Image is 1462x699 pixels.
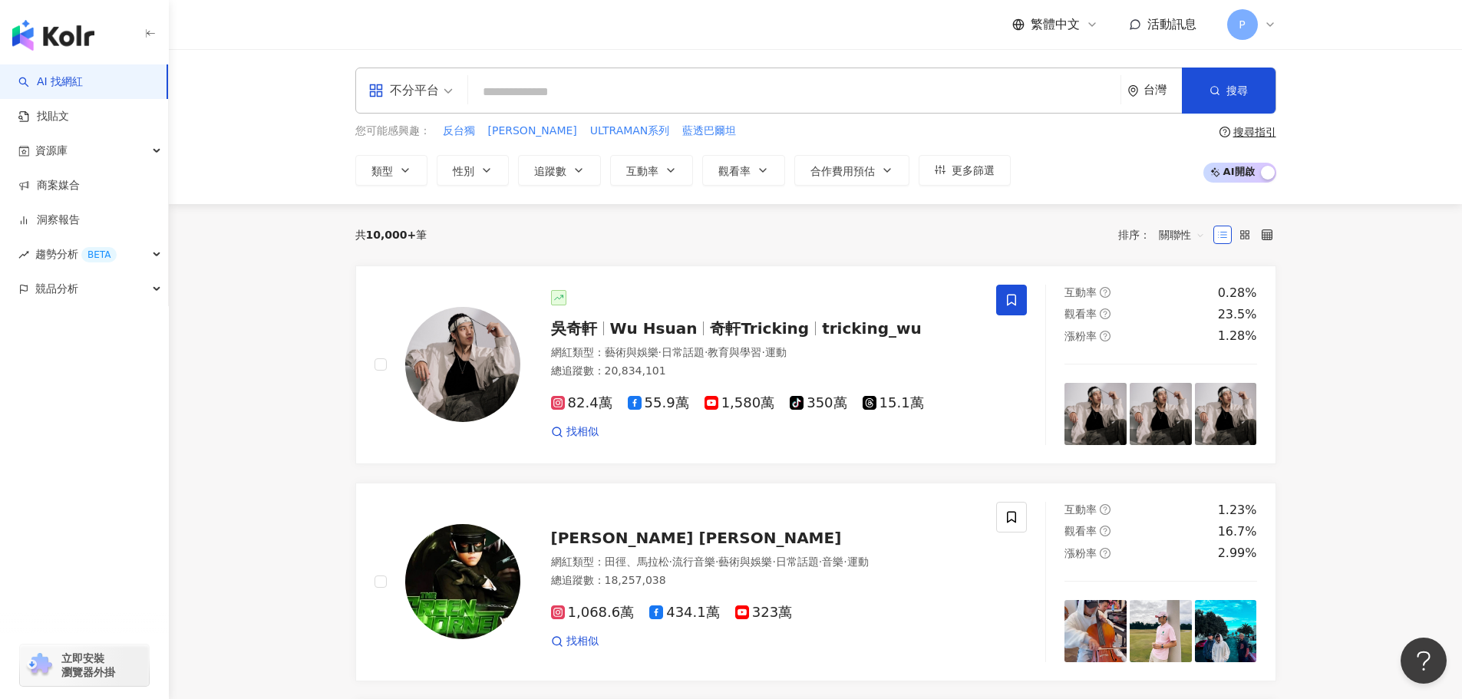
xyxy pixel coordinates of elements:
[1064,330,1097,342] span: 漲粉率
[761,346,764,358] span: ·
[551,345,979,361] div: 網紅類型 ：
[1064,286,1097,298] span: 互動率
[708,346,761,358] span: 教育與學習
[18,74,83,90] a: searchAI 找網紅
[443,124,475,139] span: 反台獨
[662,346,705,358] span: 日常話題
[1118,223,1213,247] div: 排序：
[765,346,787,358] span: 運動
[1064,600,1127,662] img: post-image
[1195,383,1257,445] img: post-image
[551,605,635,621] span: 1,068.6萬
[12,20,94,51] img: logo
[772,556,775,568] span: ·
[355,124,431,139] span: 您可能感興趣：
[672,556,715,568] span: 流行音樂
[605,556,669,568] span: 田徑、馬拉松
[1218,502,1257,519] div: 1.23%
[488,124,577,139] span: [PERSON_NAME]
[487,123,578,140] button: [PERSON_NAME]
[1064,503,1097,516] span: 互動率
[1100,548,1111,559] span: question-circle
[566,424,599,440] span: 找相似
[355,155,427,186] button: 類型
[1100,526,1111,536] span: question-circle
[453,165,474,177] span: 性別
[355,483,1276,681] a: KOL Avatar[PERSON_NAME] [PERSON_NAME]網紅類型：田徑、馬拉松·流行音樂·藝術與娛樂·日常話題·音樂·運動總追蹤數：18,257,0381,068.6萬434....
[405,307,520,422] img: KOL Avatar
[649,605,720,621] span: 434.1萬
[405,524,520,639] img: KOL Avatar
[20,645,149,686] a: chrome extension立即安裝 瀏覽器外掛
[626,165,658,177] span: 互動率
[1064,383,1127,445] img: post-image
[551,529,842,547] span: [PERSON_NAME] [PERSON_NAME]
[1159,223,1205,247] span: 關聯性
[551,395,612,411] span: 82.4萬
[1100,504,1111,515] span: question-circle
[1031,16,1080,33] span: 繁體中文
[81,247,117,262] div: BETA
[518,155,601,186] button: 追蹤數
[1239,16,1245,33] span: P
[794,155,909,186] button: 合作費用預估
[1147,17,1196,31] span: 活動訊息
[822,319,922,338] span: tricking_wu
[442,123,476,140] button: 反台獨
[368,78,439,103] div: 不分平台
[847,556,869,568] span: 運動
[1064,525,1097,537] span: 觀看率
[702,155,785,186] button: 觀看率
[1100,308,1111,319] span: question-circle
[1401,638,1447,684] iframe: Help Scout Beacon - Open
[551,634,599,649] a: 找相似
[1182,68,1276,114] button: 搜尋
[35,272,78,306] span: 競品分析
[355,265,1276,464] a: KOL Avatar吳奇軒Wu Hsuan奇軒Trickingtricking_wu網紅類型：藝術與娛樂·日常話題·教育與學習·運動總追蹤數：20,834,10182.4萬55.9萬1,580萬...
[18,213,80,228] a: 洞察報告
[863,395,924,411] span: 15.1萬
[25,653,54,678] img: chrome extension
[705,395,775,411] span: 1,580萬
[1127,85,1139,97] span: environment
[718,165,751,177] span: 觀看率
[1218,285,1257,302] div: 0.28%
[610,319,698,338] span: Wu Hsuan
[1195,600,1257,662] img: post-image
[590,124,670,139] span: ULTRAMAN系列
[35,134,68,168] span: 資源庫
[61,651,115,679] span: 立即安裝 瀏覽器外掛
[18,249,29,260] span: rise
[1219,127,1230,137] span: question-circle
[551,424,599,440] a: 找相似
[1130,383,1192,445] img: post-image
[366,229,417,241] span: 10,000+
[810,165,875,177] span: 合作費用預估
[718,556,772,568] span: 藝術與娛樂
[628,395,689,411] span: 55.9萬
[1218,306,1257,323] div: 23.5%
[919,155,1011,186] button: 更多篩選
[669,556,672,568] span: ·
[1218,523,1257,540] div: 16.7%
[715,556,718,568] span: ·
[1064,547,1097,559] span: 漲粉率
[710,319,809,338] span: 奇軒Tricking
[822,556,843,568] span: 音樂
[1100,287,1111,298] span: question-circle
[1100,331,1111,341] span: question-circle
[551,573,979,589] div: 總追蹤數 ： 18,257,038
[437,155,509,186] button: 性別
[658,346,662,358] span: ·
[566,634,599,649] span: 找相似
[1226,84,1248,97] span: 搜尋
[368,83,384,98] span: appstore
[682,124,736,139] span: 藍透巴爾坦
[952,164,995,176] span: 更多篩選
[35,237,117,272] span: 趨勢分析
[776,556,819,568] span: 日常話題
[371,165,393,177] span: 類型
[605,346,658,358] span: 藝術與娛樂
[1064,308,1097,320] span: 觀看率
[790,395,847,411] span: 350萬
